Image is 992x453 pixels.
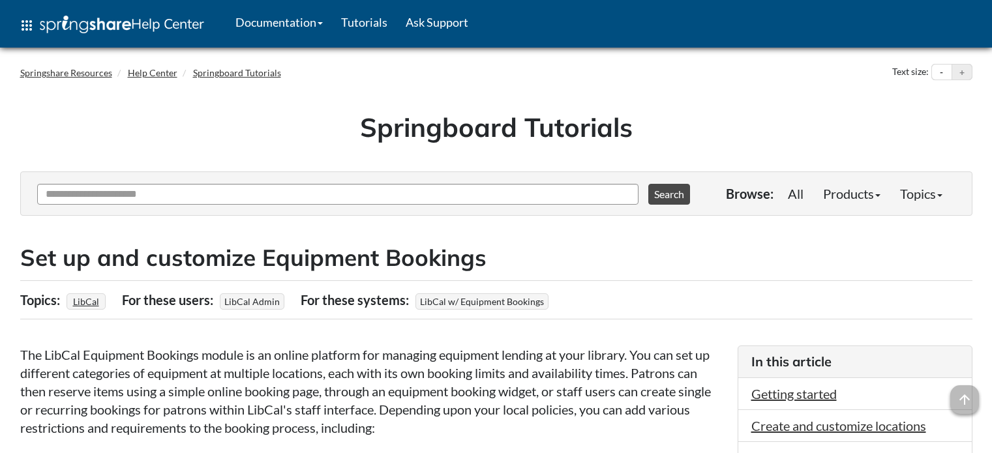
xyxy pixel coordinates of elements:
span: LibCal w/ Equipment Bookings [415,293,549,310]
span: arrow_upward [950,385,979,414]
a: Documentation [226,6,332,38]
p: The LibCal Equipment Bookings module is an online platform for managing equipment lending at your... [20,345,725,437]
div: For these users: [122,287,217,312]
span: Help Center [131,15,204,32]
span: apps [19,18,35,33]
a: apps Help Center [10,6,213,45]
button: Search [648,184,690,205]
a: All [778,181,813,207]
a: Products [813,181,890,207]
a: Help Center [128,67,177,78]
img: Springshare [40,16,131,33]
a: Springboard Tutorials [193,67,281,78]
a: Topics [890,181,952,207]
h1: Springboard Tutorials [30,109,963,145]
div: Text size: [890,64,931,81]
a: LibCal [71,292,101,311]
h2: Set up and customize Equipment Bookings [20,242,972,274]
span: LibCal Admin [220,293,284,310]
a: Springshare Resources [20,67,112,78]
button: Increase text size [952,65,972,80]
div: For these systems: [301,287,412,312]
div: Topics: [20,287,63,312]
a: Ask Support [397,6,477,38]
button: Decrease text size [932,65,952,80]
a: arrow_upward [950,387,979,402]
p: Browse: [726,184,774,203]
h3: In this article [751,353,959,371]
a: Tutorials [332,6,397,38]
a: Getting started [751,386,837,402]
a: Create and customize locations [751,418,926,433]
